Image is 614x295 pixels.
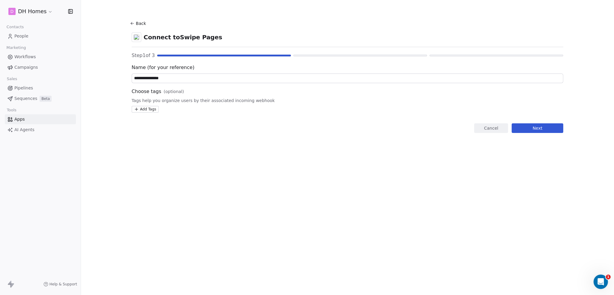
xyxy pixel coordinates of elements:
button: Back [129,18,148,29]
span: Contacts [4,23,26,32]
span: DH Homes [18,8,46,15]
a: AI Agents [5,125,76,135]
button: Add Tags [132,106,159,113]
span: Beta [40,96,52,102]
span: Sequences [14,95,37,102]
a: Campaigns [5,62,76,72]
span: Choose tags [132,88,161,95]
a: Apps [5,114,76,124]
a: SequencesBeta [5,94,76,104]
img: swipepages.svg [133,34,139,40]
span: Apps [14,116,25,122]
span: Workflows [14,54,36,60]
iframe: Intercom live chat [594,275,608,289]
span: (optional) [164,89,184,95]
a: Workflows [5,52,76,62]
span: Campaigns [14,64,38,71]
span: People [14,33,28,39]
span: Tags help you organize users by their associated incoming webhook [132,98,563,104]
span: Pipelines [14,85,33,91]
span: D [10,8,14,14]
button: Next [512,123,563,133]
span: Marketing [4,43,28,52]
button: Cancel [474,123,508,133]
span: Sales [4,74,20,83]
span: Step 1 of 3 [132,52,155,59]
span: Connect to Swipe Pages [144,33,222,41]
span: 1 [606,275,611,279]
span: AI Agents [14,127,34,133]
span: Help & Support [49,282,77,287]
a: Pipelines [5,83,76,93]
a: People [5,31,76,41]
span: Tools [4,106,19,115]
span: Name (for your reference) [132,64,563,71]
button: DDH Homes [7,6,54,17]
a: Help & Support [43,282,77,287]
